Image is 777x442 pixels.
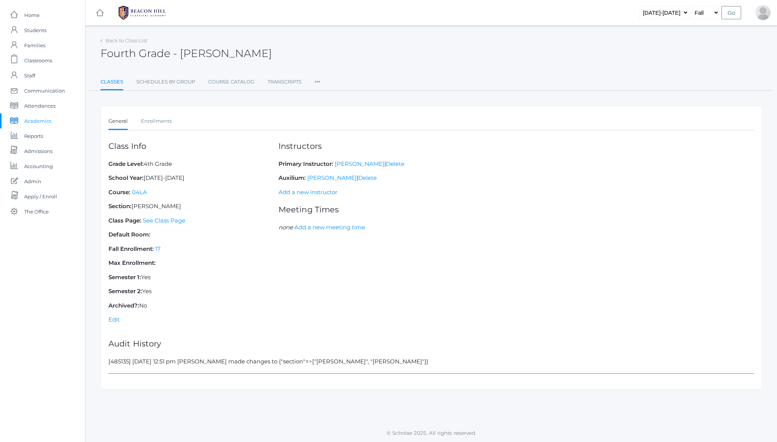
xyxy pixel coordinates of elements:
[24,38,45,53] span: Families
[108,339,754,348] h1: Audit History
[108,273,279,282] p: Yes
[108,287,279,296] p: Yes
[279,174,306,181] strong: Auxilium:
[279,189,337,196] a: Add a new instructor
[24,53,52,68] span: Classrooms
[143,217,185,224] a: See Class Page
[108,357,754,374] div: [485135] [DATE] 12:51 pm [PERSON_NAME] made changes to {"section"=>["[PERSON_NAME]", "[PERSON_NAM...
[108,259,156,266] strong: Max Enrollment:
[108,202,132,210] strong: Section:
[136,74,195,90] a: Schedules By Group
[108,316,120,323] a: Edit
[155,245,161,252] a: 17
[24,128,43,144] span: Reports
[294,224,365,231] a: Add a new meeting time
[108,302,139,309] strong: Archived?:
[279,224,293,231] em: none
[358,174,377,181] a: Delete
[24,113,51,128] span: Academics
[279,160,333,167] strong: Primary Instructor:
[108,114,128,130] a: General
[108,174,144,181] strong: School Year:
[24,83,65,98] span: Communication
[108,231,150,238] strong: Default Room:
[307,174,357,181] a: [PERSON_NAME]
[132,189,147,196] a: 04LA
[108,217,141,224] strong: Class Page:
[24,189,57,204] span: Apply / Enroll
[108,189,130,196] strong: Course:
[268,74,302,90] a: Transcripts
[721,6,741,19] input: Go
[279,160,404,168] p: |
[108,174,279,182] p: [DATE]-[DATE]
[386,160,404,167] a: Delete
[279,142,404,150] h1: Instructors
[24,159,53,174] span: Accounting
[279,205,404,214] h1: Meeting Times
[85,429,777,437] p: © Scholae 2025. All rights reserved.
[108,274,141,281] strong: Semester 1:
[208,74,254,90] a: Course Catalog
[105,37,147,43] a: Back to Class List
[24,144,53,159] span: Admissions
[101,74,123,91] a: Classes
[141,114,172,129] a: Enrollments
[108,142,279,150] h1: Class Info
[101,48,272,59] h2: Fourth Grade - [PERSON_NAME]
[108,301,279,310] p: No
[24,68,35,83] span: Staff
[24,23,46,38] span: Students
[108,245,154,252] strong: Fall Enrollment:
[108,160,144,167] strong: Grade Level:
[108,160,279,168] p: 4th Grade
[108,202,279,211] p: [PERSON_NAME]
[24,98,56,113] span: Attendances
[24,204,49,219] span: The Office
[755,5,771,20] div: Jason Roberts
[24,8,40,23] span: Home
[335,160,384,167] a: [PERSON_NAME]
[24,174,41,189] span: Admin
[279,174,404,182] p: |
[108,287,142,295] strong: Semester 2:
[114,3,170,22] img: BHCALogos-05-308ed15e86a5a0abce9b8dd61676a3503ac9727e845dece92d48e8588c001991.png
